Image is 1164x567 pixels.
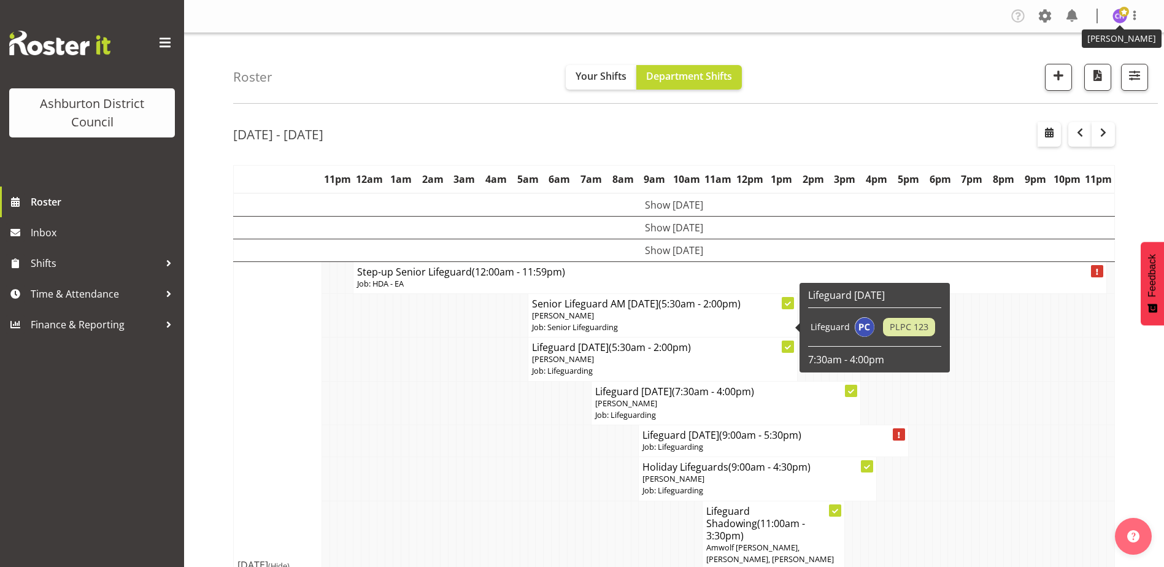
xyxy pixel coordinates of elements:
span: Department Shifts [646,69,732,83]
td: Lifeguard [808,314,852,340]
th: 12pm [734,165,766,193]
th: 5pm [892,165,924,193]
p: Job: Lifeguarding [642,441,904,453]
th: 9pm [1019,165,1051,193]
span: (5:30am - 2:00pm) [609,341,691,354]
button: Filter Shifts [1121,64,1148,91]
th: 8pm [988,165,1020,193]
th: 10pm [1051,165,1083,193]
h2: [DATE] - [DATE] [233,126,323,142]
th: 1am [385,165,417,193]
h4: Holiday Lifeguards [642,461,873,473]
th: 6pm [924,165,956,193]
th: 11pm [322,165,353,193]
th: 3am [449,165,480,193]
span: (12:00am - 11:59pm) [472,265,565,279]
p: Job: Senior Lifeguarding [532,322,793,333]
h6: Lifeguard [DATE] [808,289,941,301]
th: 3pm [829,165,861,193]
span: (5:30am - 2:00pm) [658,297,741,310]
h4: Senior Lifeguard AM [DATE] [532,298,793,310]
td: Show [DATE] [234,216,1115,239]
h4: Step-up Senior Lifeguard [357,266,1103,278]
p: Job: Lifeguarding [642,485,873,496]
span: Your Shifts [576,69,626,83]
span: [PERSON_NAME] [595,398,657,409]
th: 2am [417,165,449,193]
h4: Lifeguard [DATE] [532,341,793,353]
td: Show [DATE] [234,193,1115,217]
th: 9am [639,165,671,193]
img: paulina-cuadrado7598.jpg [855,317,874,337]
span: Shifts [31,254,160,272]
th: 2pm [797,165,829,193]
th: 1pm [766,165,798,193]
th: 4am [480,165,512,193]
span: (9:00am - 4:30pm) [728,460,811,474]
th: 10am [671,165,703,193]
p: Job: HDA - EA [357,278,1103,290]
span: [PERSON_NAME] [532,310,594,321]
span: Time & Attendance [31,285,160,303]
p: Job: Lifeguarding [532,365,793,377]
h4: Lifeguard [DATE] [642,429,904,441]
h4: Lifeguard Shadowing [706,505,841,542]
p: 7:30am - 4:00pm [808,353,941,366]
th: 7am [576,165,607,193]
button: Department Shifts [636,65,742,90]
th: 11am [702,165,734,193]
span: Amwolf [PERSON_NAME], [PERSON_NAME], [PERSON_NAME] [706,542,834,565]
th: 8am [607,165,639,193]
p: Job: Lifeguarding [595,409,857,421]
button: Download a PDF of the roster according to the set date range. [1084,64,1111,91]
span: Feedback [1147,254,1158,297]
th: 6am [544,165,576,193]
th: 12am [353,165,385,193]
button: Add a new shift [1045,64,1072,91]
h4: Lifeguard [DATE] [595,385,857,398]
span: [PERSON_NAME] [642,473,704,484]
img: Rosterit website logo [9,31,110,55]
th: 5am [512,165,544,193]
th: 11pm [1083,165,1115,193]
span: Inbox [31,223,178,242]
span: PLPC 123 [890,320,928,334]
span: [PERSON_NAME] [532,353,594,364]
span: Finance & Reporting [31,315,160,334]
span: (11:00am - 3:30pm) [706,517,805,542]
td: Show [DATE] [234,239,1115,261]
th: 4pm [861,165,893,193]
button: Your Shifts [566,65,636,90]
button: Select a specific date within the roster. [1038,122,1061,147]
span: (7:30am - 4:00pm) [672,385,754,398]
th: 7pm [956,165,988,193]
h4: Roster [233,70,272,84]
button: Feedback - Show survey [1141,242,1164,325]
div: Ashburton District Council [21,94,163,131]
img: help-xxl-2.png [1127,530,1139,542]
span: Roster [31,193,178,211]
img: chalotter-hydes5348.jpg [1112,9,1127,23]
span: (9:00am - 5:30pm) [719,428,801,442]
